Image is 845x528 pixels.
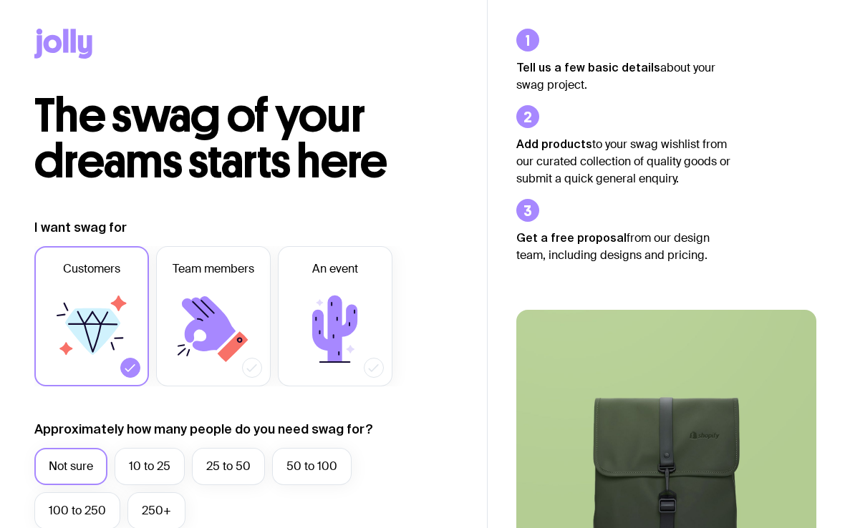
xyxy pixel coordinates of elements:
[516,59,731,94] p: about your swag project.
[34,219,127,236] label: I want swag for
[63,260,120,278] span: Customers
[272,448,352,485] label: 50 to 100
[173,260,254,278] span: Team members
[34,421,373,438] label: Approximately how many people do you need swag for?
[516,231,627,244] strong: Get a free proposal
[516,229,731,264] p: from our design team, including designs and pricing.
[516,61,660,74] strong: Tell us a few basic details
[516,137,592,150] strong: Add products
[312,260,358,278] span: An event
[516,135,731,187] p: to your swag wishlist from our curated collection of quality goods or submit a quick general enqu...
[192,448,265,485] label: 25 to 50
[115,448,185,485] label: 10 to 25
[34,448,107,485] label: Not sure
[34,87,387,190] span: The swag of your dreams starts here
